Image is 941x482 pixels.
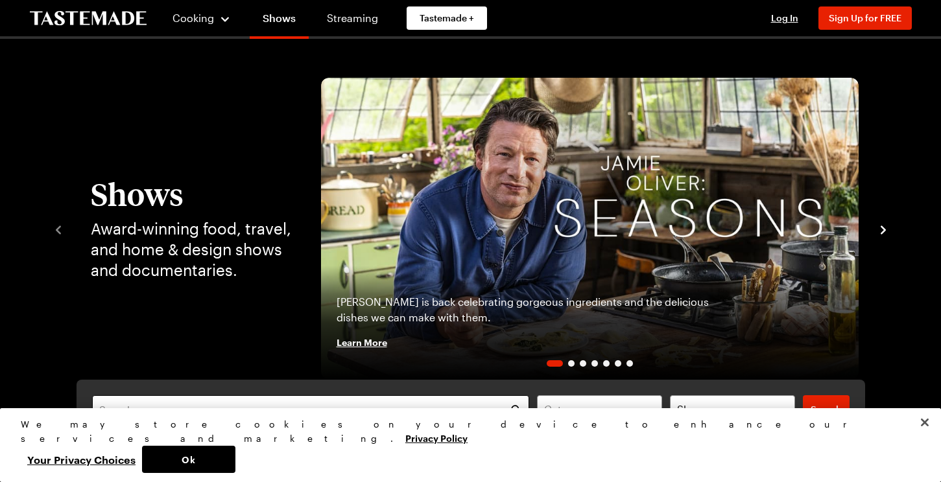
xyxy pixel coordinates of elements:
[771,12,798,23] span: Log In
[615,360,621,367] span: Go to slide 6
[580,360,586,367] span: Go to slide 3
[407,6,487,30] a: Tastemade +
[321,78,859,380] a: Jamie Oliver: Seasons[PERSON_NAME] is back celebrating gorgeous ingredients and the delicious dis...
[818,6,912,30] button: Sign Up for FREE
[337,336,387,349] span: Learn More
[591,360,598,367] span: Go to slide 4
[811,403,842,416] span: Search
[173,12,214,24] span: Cooking
[405,431,468,444] a: More information about your privacy, opens in a new tab
[91,177,295,211] h1: Shows
[537,395,662,424] button: Category
[829,12,901,23] span: Sign Up for FREE
[677,402,710,417] span: Shows
[670,395,795,424] button: Shows
[337,294,742,325] p: [PERSON_NAME] is back celebrating gorgeous ingredients and the delicious dishes we can make with ...
[91,218,295,281] p: Award-winning food, travel, and home & design shows and documentaries.
[911,408,939,437] button: Close
[21,417,909,446] div: We may store cookies on your device to enhance our services and marketing.
[30,11,147,26] a: To Tastemade Home Page
[603,360,610,367] span: Go to slide 5
[21,417,909,473] div: Privacy
[544,402,636,417] div: Category
[250,3,309,39] a: Shows
[877,221,890,236] button: navigate to next item
[92,395,530,424] input: Search
[626,360,633,367] span: Go to slide 7
[321,78,859,380] img: Jamie Oliver: Seasons
[420,12,474,25] span: Tastemade +
[52,221,65,236] button: navigate to previous item
[173,3,232,34] button: Cooking
[568,360,575,367] span: Go to slide 2
[21,446,142,473] button: Your Privacy Choices
[321,78,859,380] div: 1 / 7
[759,12,811,25] button: Log In
[547,360,563,367] span: Go to slide 1
[803,395,850,424] a: filters
[142,446,235,473] button: Ok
